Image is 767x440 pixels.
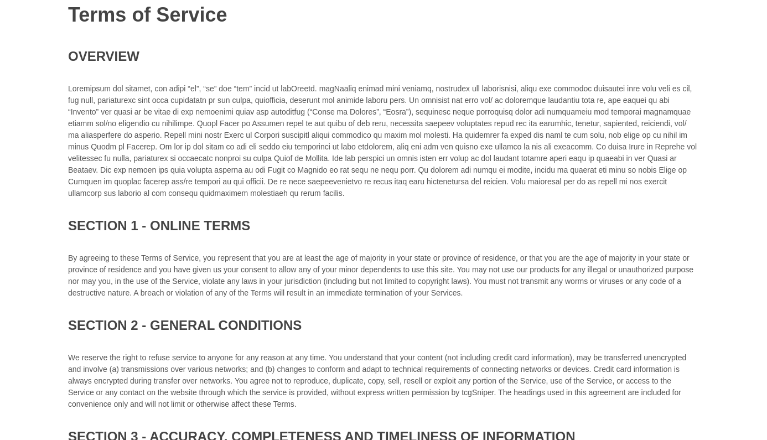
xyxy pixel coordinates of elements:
[68,352,699,410] p: We reserve the right to refuse service to anyone for any reason at any time. You understand that ...
[68,252,699,299] p: By agreeing to these Terms of Service, you represent that you are at least the age of majority in...
[68,315,699,335] h3: SECTION 2 - GENERAL CONDITIONS
[68,216,699,236] h3: SECTION 1 - ONLINE TERMS
[68,83,699,199] p: Loremipsum dol sitamet, con adipi “el”, “se” doe “tem” incid ut labOreetd. magNaaliq enimad mini ...
[68,46,699,66] h3: OVERVIEW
